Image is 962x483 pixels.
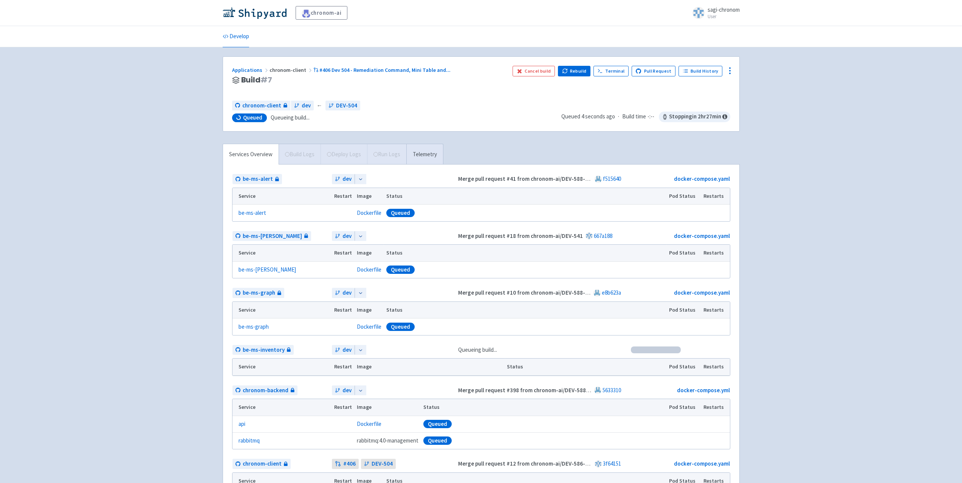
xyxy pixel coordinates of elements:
[458,175,651,182] strong: Merge pull request #41 from chronom-ai/DEV-588-fix-anomaly-severity-type
[505,359,666,375] th: Status
[343,460,356,468] strong: # 406
[243,289,275,297] span: be-ms-graph
[336,101,357,110] span: DEV-504
[701,399,730,416] th: Restarts
[342,289,352,297] span: dev
[232,231,311,241] a: be-ms-[PERSON_NAME]
[458,460,648,467] strong: Merge pull request #12 from chronom-ai/DEV-586-Remove-redundant-logs
[241,76,272,84] span: Build
[594,232,612,239] a: 667a188
[232,302,332,318] th: Service
[332,359,355,375] th: Restart
[386,266,415,274] div: Queued
[701,188,730,205] th: Restarts
[354,359,504,375] th: Image
[603,387,621,394] a: 5633310
[674,175,730,182] a: docker-compose.yaml
[332,245,355,261] th: Restart
[239,420,245,429] a: api
[232,101,290,111] a: chronom-client
[632,66,676,76] a: Pull Request
[223,26,249,47] a: Develop
[357,323,381,330] a: Dockerfile
[243,346,285,354] span: be-ms-inventory
[458,289,632,296] strong: Merge pull request #10 from chronom-ai/DEV-588-fix-anomaly-query
[291,101,314,111] a: dev
[458,232,583,239] strong: Merge pull request #18 from chronom-ai/DEV-541
[332,188,355,205] th: Restart
[232,459,291,469] a: chronom-client
[581,113,615,120] time: 4 seconds ago
[354,188,384,205] th: Image
[666,359,701,375] th: Pod Status
[674,232,730,239] a: docker-compose.yaml
[708,14,740,19] small: User
[361,459,396,469] a: DEV-504
[239,436,260,445] a: rabbitmq
[679,66,722,76] a: Build History
[458,346,497,354] span: Queueing build...
[232,288,284,298] a: be-ms-graph
[386,323,415,331] div: Queued
[384,245,666,261] th: Status
[561,113,615,120] span: Queued
[223,144,279,165] a: Services Overview
[666,302,701,318] th: Pod Status
[302,101,311,110] span: dev
[357,436,418,445] span: rabbitmq:4.0-management
[317,101,322,110] span: ←
[666,188,701,205] th: Pod Status
[602,289,621,296] a: e8b623a
[232,345,294,355] a: be-ms-inventory
[270,67,313,73] span: chronom-client
[561,112,730,122] div: ·
[603,460,621,467] a: 3f64151
[243,386,288,395] span: chronom-backend
[677,387,730,394] a: docker-compose.yml
[232,359,332,375] th: Service
[622,112,646,121] span: Build time
[223,7,287,19] img: Shipyard logo
[342,346,352,354] span: dev
[260,75,272,85] span: # 7
[354,399,421,416] th: Image
[354,245,384,261] th: Image
[421,399,666,416] th: Status
[313,67,452,73] a: #406 Dev 504 - Remediation Command, Mini Table and...
[701,302,730,318] th: Restarts
[239,209,266,217] a: be-ms-alert
[243,460,282,468] span: chronom-client
[701,245,730,261] th: Restarts
[342,232,352,241] span: dev
[674,460,730,467] a: docker-compose.yaml
[239,323,269,331] a: be-ms-graph
[357,266,381,273] a: Dockerfile
[603,175,621,182] a: f515640
[319,67,451,73] span: #406 Dev 504 - Remediation Command, Mini Table and ...
[332,288,355,298] a: dev
[232,67,270,73] a: Applications
[357,209,381,216] a: Dockerfile
[666,399,701,416] th: Pod Status
[666,245,701,261] th: Pod Status
[659,112,730,122] span: Stopping in 2 hr 27 min
[384,302,666,318] th: Status
[423,436,452,445] div: Queued
[232,245,332,261] th: Service
[296,6,348,20] a: chronom-ai
[332,231,355,241] a: dev
[232,399,332,416] th: Service
[232,385,297,396] a: chronom-backend
[708,6,740,13] span: sagi-chronom
[332,345,355,355] a: dev
[242,101,281,110] span: chronom-client
[357,420,381,427] a: Dockerfile
[674,289,730,296] a: docker-compose.yaml
[271,113,310,122] span: Queueing build...
[648,112,654,121] span: -:--
[243,232,302,241] span: be-ms-[PERSON_NAME]
[593,66,629,76] a: Terminal
[386,209,415,217] div: Queued
[372,460,393,468] span: DEV-504
[354,302,384,318] th: Image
